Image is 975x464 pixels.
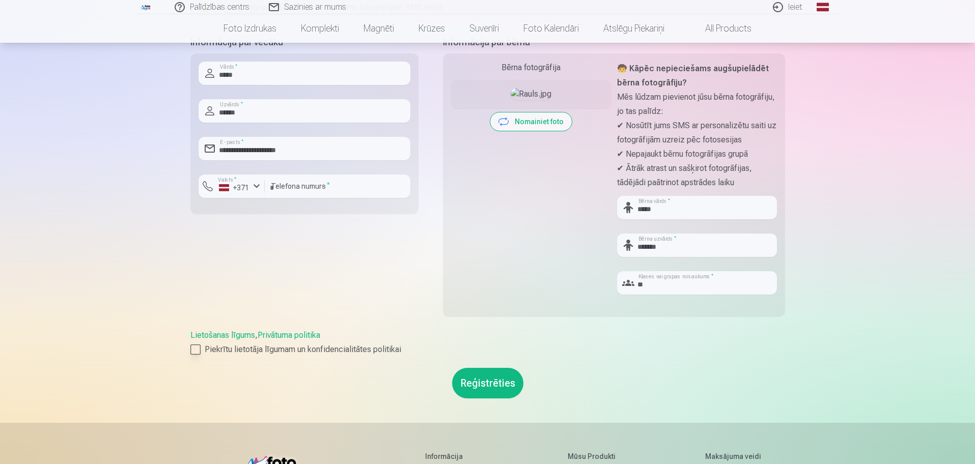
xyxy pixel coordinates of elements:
a: Privātuma politika [258,330,320,340]
p: ✔ Nosūtīt jums SMS ar personalizētu saiti uz fotogrāfijām uzreiz pēc fotosesijas [617,119,777,147]
a: All products [677,14,764,43]
p: ✔ Ātrāk atrast un sašķirot fotogrāfijas, tādējādi paātrinot apstrādes laiku [617,161,777,190]
a: Atslēgu piekariņi [591,14,677,43]
label: Valsts [215,176,240,184]
strong: 🧒 Kāpēc nepieciešams augšupielādēt bērna fotogrāfiju? [617,64,769,88]
button: Nomainiet foto [490,112,572,131]
a: Suvenīri [457,14,511,43]
p: ✔ Nepajaukt bērnu fotogrāfijas grupā [617,147,777,161]
a: Komplekti [289,14,351,43]
h5: Maksājuma veidi [705,451,761,461]
h5: Informācija [425,451,484,461]
img: Rauls.jpg [511,88,551,100]
div: +371 [219,183,249,193]
button: Valsts*+371 [199,175,265,198]
a: Foto izdrukas [211,14,289,43]
a: Krūzes [406,14,457,43]
p: Mēs lūdzam pievienot jūsu bērna fotogrāfiju, jo tas palīdz: [617,90,777,119]
div: , [190,329,785,356]
div: Bērna fotogrāfija [451,62,611,74]
a: Lietošanas līgums [190,330,255,340]
a: Foto kalendāri [511,14,591,43]
button: Reģistrēties [452,368,523,398]
a: Magnēti [351,14,406,43]
h5: Mūsu produkti [568,451,621,461]
img: /fa1 [141,4,152,10]
label: Piekrītu lietotāja līgumam un konfidencialitātes politikai [190,343,785,356]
